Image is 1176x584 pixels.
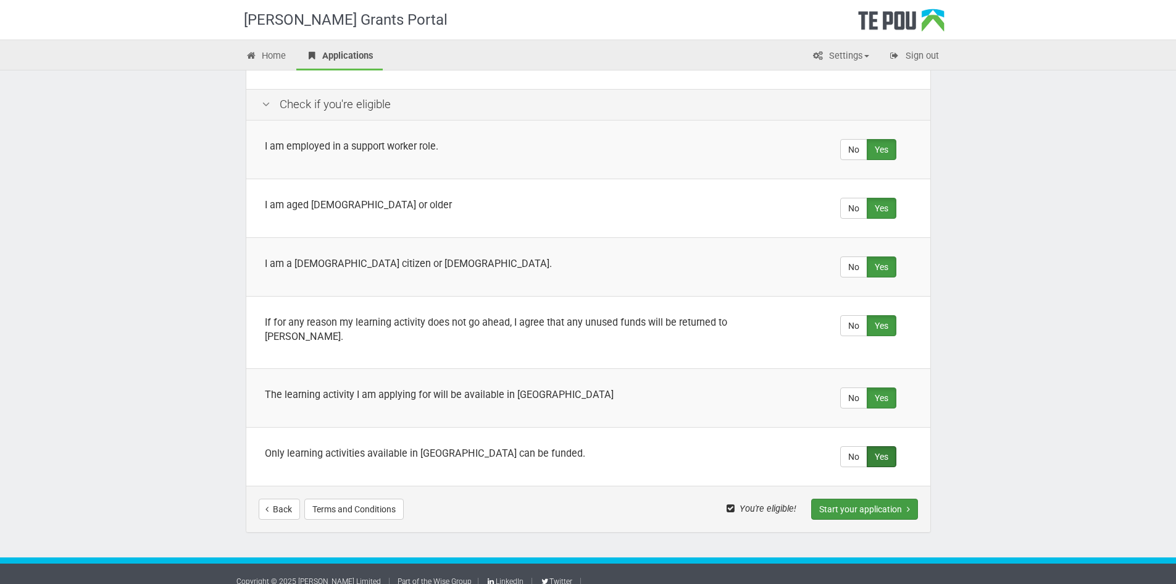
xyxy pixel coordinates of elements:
[867,256,896,277] label: Yes
[840,387,867,408] label: No
[880,43,948,70] a: Sign out
[265,139,788,153] div: I am employed in a support worker role.
[265,198,788,212] div: I am aged [DEMOGRAPHIC_DATA] or older
[259,499,300,520] a: Back
[867,139,896,160] label: Yes
[296,43,383,70] a: Applications
[867,446,896,467] label: Yes
[304,499,404,520] button: Terms and Conditions
[858,9,945,40] div: Te Pou Logo
[840,198,867,219] label: No
[867,315,896,336] label: Yes
[867,387,896,408] label: Yes
[727,503,809,514] span: You're eligible!
[840,256,867,277] label: No
[265,256,788,271] div: I am a [DEMOGRAPHIC_DATA] citizen or [DEMOGRAPHIC_DATA].
[840,139,867,160] label: No
[265,387,788,402] div: The learning activity I am applying for will be available in [GEOGRAPHIC_DATA]
[840,446,867,467] label: No
[840,315,867,336] label: No
[803,43,878,70] a: Settings
[265,446,788,460] div: Only learning activities available in [GEOGRAPHIC_DATA] can be funded.
[246,89,930,121] div: Check if you're eligible
[236,43,296,70] a: Home
[265,315,788,344] div: If for any reason my learning activity does not go ahead, I agree that any unused funds will be r...
[811,499,918,520] button: Start your application
[867,198,896,219] label: Yes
